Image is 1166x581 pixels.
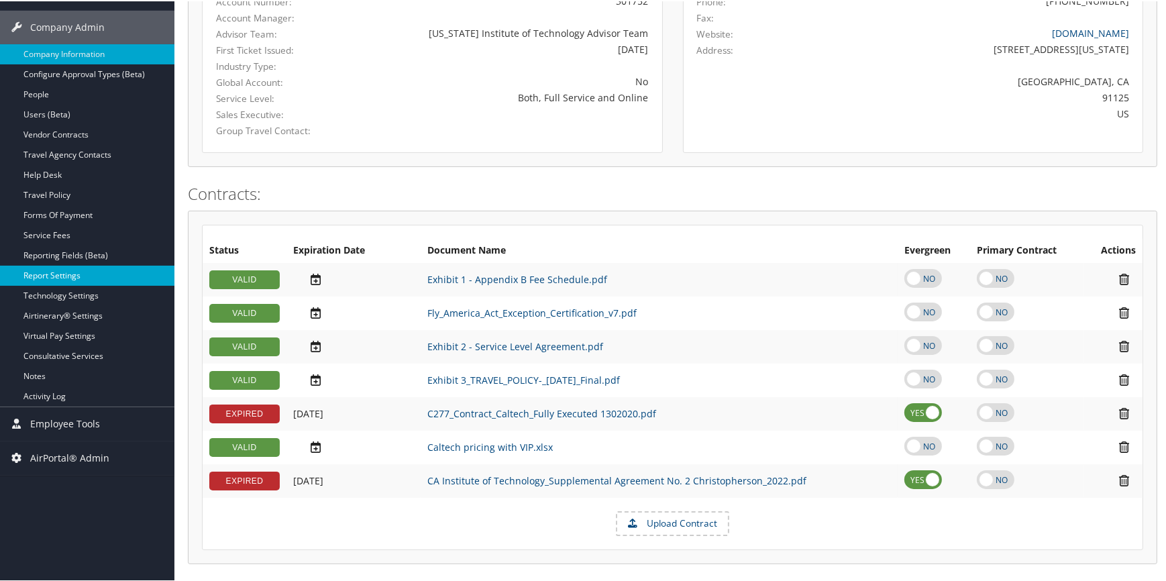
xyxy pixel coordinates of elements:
a: Exhibit 2 - Service Level Agreement.pdf [427,339,603,352]
div: [GEOGRAPHIC_DATA], CA [810,73,1129,87]
div: No [367,73,649,87]
label: Website: [697,26,734,40]
span: Company Admin [30,9,105,43]
div: VALID [209,437,280,456]
th: Document Name [421,237,898,262]
div: Both, Full Service and Online [367,89,649,103]
label: Industry Type: [216,58,347,72]
a: Exhibit 1 - Appendix B Fee Schedule.pdf [427,272,607,284]
label: Account Manager: [216,10,347,23]
a: Exhibit 3_TRAVEL_POLICY-_[DATE]_Final.pdf [427,372,620,385]
a: Caltech pricing with VIP.xlsx [427,439,553,452]
a: CA Institute of Technology_Supplemental Agreement No. 2 Christopherson_2022.pdf [427,473,806,486]
a: C277_Contract_Caltech_Fully Executed 1302020.pdf [427,406,656,419]
div: Add/Edit Date [293,372,414,386]
th: Primary Contract [970,237,1083,262]
div: VALID [209,269,280,288]
span: [DATE] [293,473,323,486]
div: [DATE] [367,41,649,55]
label: Sales Executive: [216,107,347,120]
div: VALID [209,303,280,321]
label: Global Account: [216,74,347,88]
div: US [810,105,1129,119]
th: Expiration Date [286,237,421,262]
div: Add/Edit Date [293,474,414,486]
div: Add/Edit Date [293,407,414,419]
i: Remove Contract [1112,405,1136,419]
label: Group Travel Contact: [216,123,347,136]
i: Remove Contract [1112,305,1136,319]
a: [DOMAIN_NAME] [1052,25,1129,38]
label: Advisor Team: [216,26,347,40]
span: AirPortal® Admin [30,440,109,474]
i: Remove Contract [1112,472,1136,486]
div: 91125 [810,89,1129,103]
label: First Ticket Issued: [216,42,347,56]
div: Add/Edit Date [293,439,414,453]
th: Actions [1083,237,1143,262]
div: Add/Edit Date [293,271,414,285]
h2: Contracts: [188,181,1157,204]
div: VALID [209,336,280,355]
div: Add/Edit Date [293,305,414,319]
div: [STREET_ADDRESS][US_STATE] [810,41,1129,55]
i: Remove Contract [1112,372,1136,386]
div: Add/Edit Date [293,338,414,352]
span: [DATE] [293,406,323,419]
div: EXPIRED [209,403,280,422]
th: Evergreen [898,237,970,262]
th: Status [203,237,286,262]
i: Remove Contract [1112,338,1136,352]
a: Fly_America_Act_Exception_Certification_v7.pdf [427,305,637,318]
label: Service Level: [216,91,347,104]
label: Address: [697,42,734,56]
div: [US_STATE] Institute of Technology Advisor Team [367,25,649,39]
i: Remove Contract [1112,271,1136,285]
i: Remove Contract [1112,439,1136,453]
label: Upload Contract [617,511,728,534]
div: EXPIRED [209,470,280,489]
div: VALID [209,370,280,388]
label: Fax: [697,10,714,23]
span: Employee Tools [30,406,100,439]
